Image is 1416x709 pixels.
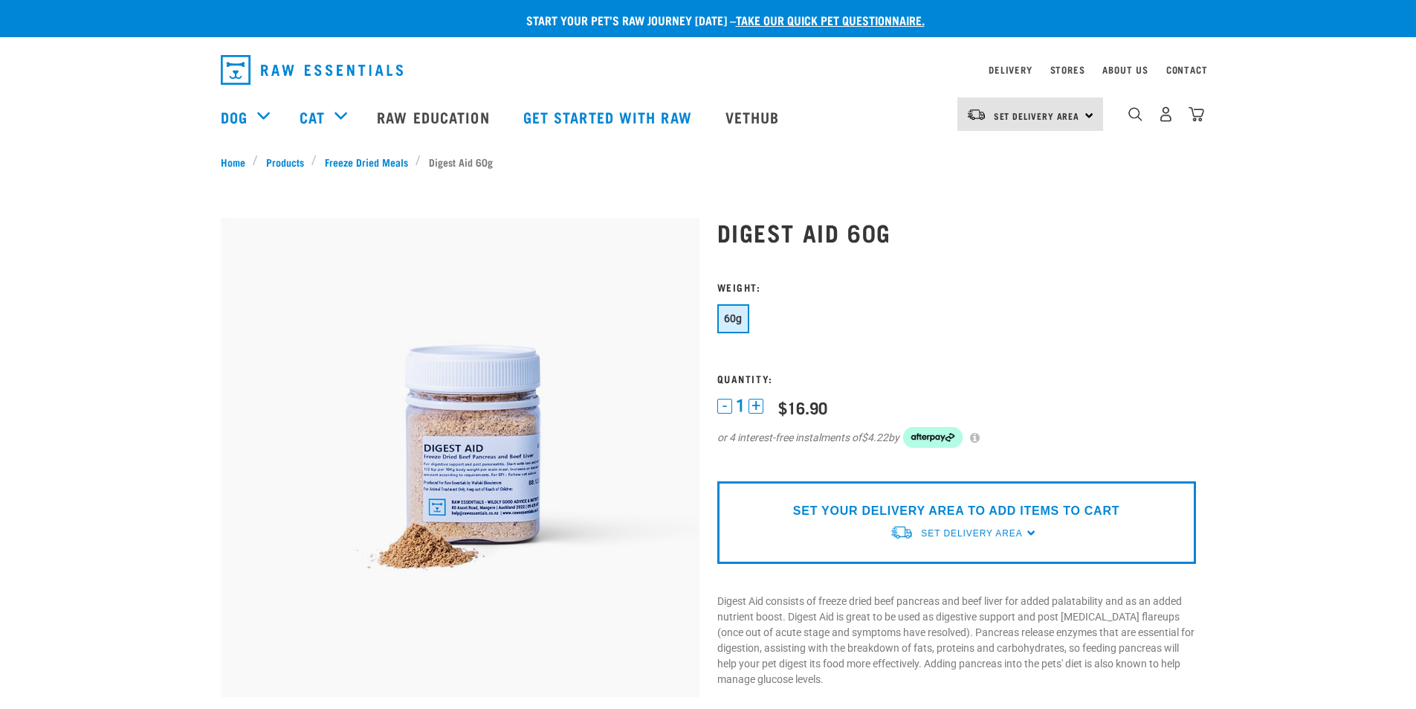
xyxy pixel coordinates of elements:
[1189,106,1204,122] img: home-icon@2x.png
[221,154,1196,170] nav: breadcrumbs
[921,528,1022,539] span: Set Delivery Area
[890,524,914,540] img: van-moving.png
[1158,106,1174,122] img: user.png
[736,398,745,414] span: 1
[717,281,1196,292] h3: Weight:
[994,113,1080,118] span: Set Delivery Area
[221,55,403,85] img: Raw Essentials Logo
[1102,67,1148,72] a: About Us
[711,87,798,147] a: Vethub
[749,399,763,414] button: +
[793,502,1119,520] p: SET YOUR DELIVERY AREA TO ADD ITEMS TO CART
[258,154,311,170] a: Products
[717,594,1196,687] p: Digest Aid consists of freeze dried beef pancreas and beef liver for added palatability and as an...
[221,106,248,128] a: Dog
[861,430,888,446] span: $4.22
[1050,67,1085,72] a: Stores
[362,87,508,147] a: Raw Education
[300,106,325,128] a: Cat
[966,108,986,121] img: van-moving.png
[717,304,749,333] button: 60g
[221,154,253,170] a: Home
[724,312,743,324] span: 60g
[903,427,963,448] img: Afterpay
[1166,67,1208,72] a: Contact
[317,154,416,170] a: Freeze Dried Meals
[508,87,711,147] a: Get started with Raw
[778,398,827,417] div: $16.90
[209,49,1208,91] nav: dropdown navigation
[736,16,925,23] a: take our quick pet questionnaire.
[1128,107,1142,121] img: home-icon-1@2x.png
[717,373,1196,384] h3: Quantity:
[989,67,1032,72] a: Delivery
[221,218,699,697] img: Raw Essentials Digest Aid Pet Supplement
[717,427,1196,448] div: or 4 interest-free instalments of by
[717,399,732,414] button: -
[717,219,1196,246] h1: Digest Aid 60g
